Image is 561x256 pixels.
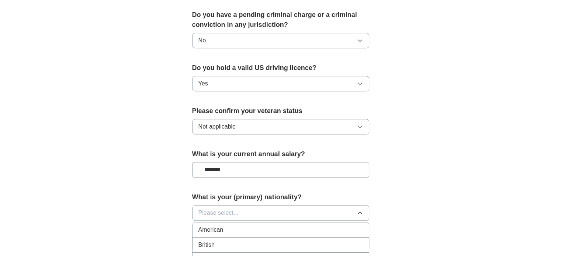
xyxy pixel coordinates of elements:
label: Do you hold a valid US driving licence? [192,63,369,73]
span: American [198,225,224,234]
span: Not applicable [198,122,236,131]
label: Please confirm your veteran status [192,106,369,116]
label: What is your current annual salary? [192,149,369,159]
label: Do you have a pending criminal charge or a criminal conviction in any jurisdiction? [192,10,369,30]
button: Please select... [192,205,369,221]
button: No [192,33,369,48]
span: Please select... [198,208,239,217]
span: Yes [198,79,208,88]
span: British [198,241,215,249]
span: No [198,36,206,45]
button: Not applicable [192,119,369,134]
button: Yes [192,76,369,91]
label: What is your (primary) nationality? [192,192,369,202]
